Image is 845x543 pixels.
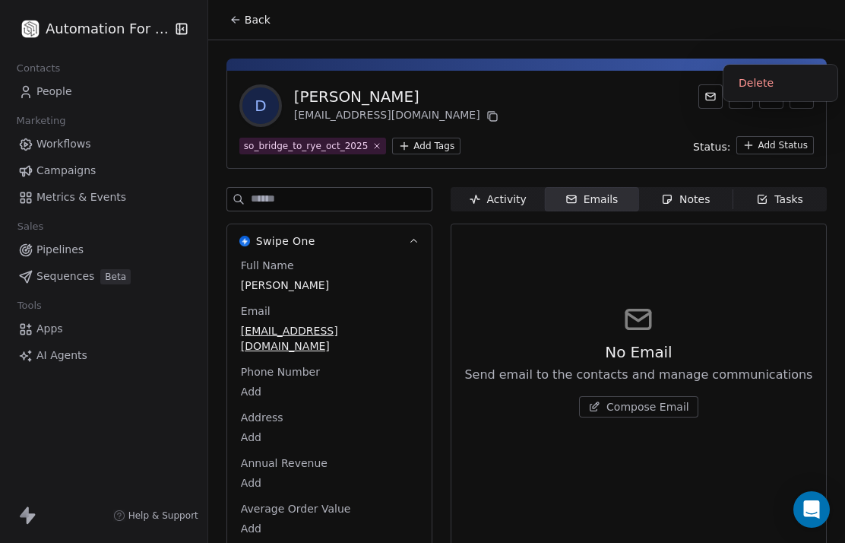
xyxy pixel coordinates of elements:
span: Sales [11,215,50,238]
span: Add [241,430,418,445]
button: Automation For Agencies [18,16,164,42]
span: Automation For Agencies [46,19,171,39]
button: Compose Email [579,396,698,418]
div: [EMAIL_ADDRESS][DOMAIN_NAME] [294,107,502,125]
span: Address [238,410,286,425]
span: Full Name [238,258,297,273]
span: Add [241,475,418,491]
button: Add Tags [392,138,460,154]
span: Beta [100,269,131,284]
div: so_bridge_to_rye_oct_2025 [244,139,369,153]
span: Contacts [10,57,67,80]
button: Back [220,6,280,33]
span: Sequences [36,268,94,284]
div: Notes [661,192,710,208]
span: Annual Revenue [238,456,331,471]
img: white%20with%20black%20stroke.png [21,20,40,38]
div: Open Intercom Messenger [793,491,830,528]
a: Help & Support [113,510,198,522]
span: Help & Support [128,510,198,522]
span: [PERSON_NAME] [241,278,418,293]
a: Pipelines [12,237,195,262]
a: Apps [12,316,195,341]
span: Send email to the contacts and manage communications [464,366,812,384]
a: Metrics & Events [12,185,195,210]
span: Marketing [10,110,72,132]
span: [EMAIL_ADDRESS][DOMAIN_NAME] [241,323,418,354]
button: Swipe OneSwipe One [227,224,432,258]
span: Pipelines [36,242,84,258]
div: Tasks [756,192,803,208]
a: Workflows [12,132,195,157]
div: [PERSON_NAME] [294,86,502,107]
img: Swipe One [239,236,250,246]
a: People [12,79,195,104]
span: Status: [693,139,730,154]
span: Metrics & Events [36,189,126,205]
span: Apps [36,321,63,337]
span: Email [238,303,274,319]
span: D [242,87,279,124]
span: Back [245,12,271,27]
span: Add [241,521,418,536]
span: Compose Email [606,399,689,414]
span: Tools [11,294,48,317]
span: Workflows [36,136,91,152]
a: Campaigns [12,158,195,183]
span: Swipe One [256,233,315,249]
span: Average Order Value [238,501,354,516]
a: AI Agents [12,343,195,368]
span: Campaigns [36,163,96,179]
span: AI Agents [36,348,87,364]
a: SequencesBeta [12,264,195,289]
span: Phone Number [238,364,323,379]
span: Add [241,384,418,399]
div: Activity [469,192,527,208]
span: People [36,84,72,100]
span: No Email [605,341,672,363]
button: Add Status [736,136,814,154]
div: Delete [729,71,831,95]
